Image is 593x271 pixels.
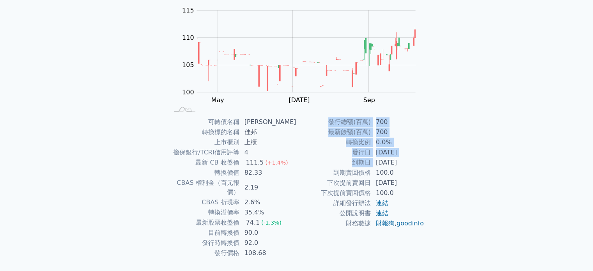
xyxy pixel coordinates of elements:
[297,127,371,137] td: 最新餘額(百萬)
[397,220,424,227] a: goodinfo
[177,7,427,104] g: Chart
[240,248,297,258] td: 108.68
[182,34,194,41] tspan: 110
[169,228,240,238] td: 目前轉換價
[554,234,593,271] iframe: Chat Widget
[240,238,297,248] td: 92.0
[261,220,281,226] span: (-1.3%)
[240,228,297,238] td: 90.0
[554,234,593,271] div: 聊天小工具
[297,208,371,218] td: 公開說明書
[182,89,194,96] tspan: 100
[289,96,310,104] tspan: [DATE]
[182,61,194,69] tspan: 105
[169,238,240,248] td: 發行時轉換價
[297,168,371,178] td: 到期賣回價格
[371,158,425,168] td: [DATE]
[371,147,425,158] td: [DATE]
[169,117,240,127] td: 可轉債名稱
[376,199,388,207] a: 連結
[169,248,240,258] td: 發行價格
[371,127,425,137] td: 700
[240,197,297,207] td: 2.6%
[169,218,240,228] td: 最新股票收盤價
[169,197,240,207] td: CBAS 折現率
[371,137,425,147] td: 0.0%
[265,159,288,166] span: (+1.4%)
[169,158,240,168] td: 最新 CB 收盤價
[182,7,194,14] tspan: 115
[169,137,240,147] td: 上市櫃別
[244,158,266,167] div: 111.5
[371,178,425,188] td: [DATE]
[169,147,240,158] td: 擔保銀行/TCRI信用評等
[297,188,371,198] td: 下次提前賣回價格
[297,137,371,147] td: 轉換比例
[371,218,425,228] td: ,
[169,178,240,197] td: CBAS 權利金（百元報價）
[297,178,371,188] td: 下次提前賣回日
[371,168,425,178] td: 100.0
[297,147,371,158] td: 發行日
[240,137,297,147] td: 上櫃
[240,147,297,158] td: 4
[240,168,297,178] td: 82.33
[297,218,371,228] td: 財務數據
[363,96,375,104] tspan: Sep
[240,207,297,218] td: 35.4%
[371,188,425,198] td: 100.0
[240,178,297,197] td: 2.19
[371,117,425,127] td: 700
[297,117,371,127] td: 發行總額(百萬)
[169,127,240,137] td: 轉換標的名稱
[376,209,388,217] a: 連結
[244,218,262,227] div: 74.1
[240,127,297,137] td: 佳邦
[169,207,240,218] td: 轉換溢價率
[211,96,224,104] tspan: May
[376,220,395,227] a: 財報狗
[297,158,371,168] td: 到期日
[240,117,297,127] td: [PERSON_NAME]
[297,198,371,208] td: 詳細發行辦法
[169,168,240,178] td: 轉換價值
